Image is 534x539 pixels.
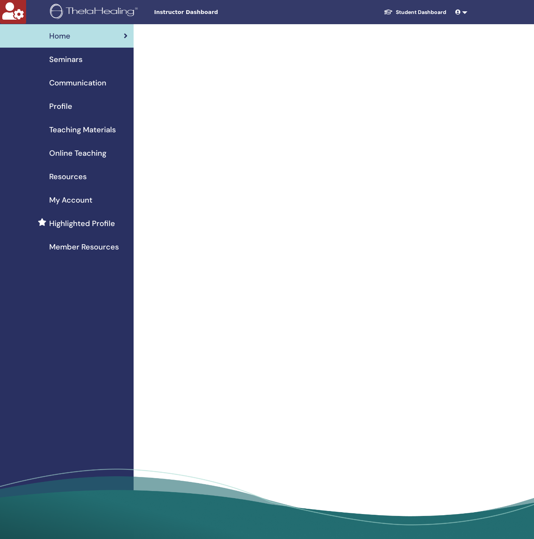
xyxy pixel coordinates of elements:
[49,30,70,42] span: Home
[384,9,393,15] img: graduation-cap-white.svg
[49,218,115,229] span: Highlighted Profile
[49,124,116,135] span: Teaching Materials
[49,101,72,112] span: Profile
[49,77,106,88] span: Communication
[154,8,268,16] span: Instructor Dashboard
[49,54,83,65] span: Seminars
[49,147,106,159] span: Online Teaching
[49,241,119,252] span: Member Resources
[49,194,92,206] span: My Account
[49,171,87,182] span: Resources
[378,5,452,19] a: Student Dashboard
[50,4,140,21] img: logo.png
